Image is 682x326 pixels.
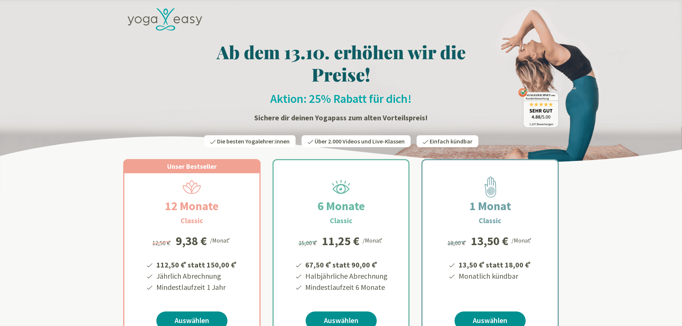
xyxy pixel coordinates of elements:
[210,235,231,245] div: /Monat
[479,215,501,226] h3: Classic
[304,258,388,270] li: 67,50 € statt 90,00 €
[518,88,559,128] img: ausgezeichnet_badge.png
[123,41,559,85] h1: Ab dem 13.10. erhöhen wir die Preise!
[458,258,532,270] li: 13,50 € statt 18,00 €
[304,270,388,282] li: Halbjährliche Abrechnung
[155,258,238,270] li: 112,50 € statt 150,00 €
[217,137,290,145] span: Die besten Yogalehrer:innen
[458,270,532,282] li: Monatlich kündbar
[300,197,383,215] h2: 6 Monate
[152,239,172,247] span: 12,50 €
[155,282,238,293] li: Mindestlaufzeit 1 Jahr
[167,162,217,171] span: Unser Bestseller
[299,239,318,247] span: 15,00 €
[511,235,533,245] div: /Monat
[181,215,203,226] h3: Classic
[123,91,559,106] h2: Aktion: 25% Rabatt für dich!
[147,197,236,215] h2: 12 Monate
[304,282,388,293] li: Mindestlaufzeit 6 Monate
[315,137,405,145] span: Über 2.000 Videos und Live-Klassen
[363,235,384,245] div: /Monat
[254,113,428,122] strong: Sichere dir deinen Yogapass zum alten Vorteilspreis!
[322,235,360,247] div: 11,25 €
[452,197,529,215] h2: 1 Monat
[176,235,207,247] div: 9,38 €
[471,235,509,247] div: 13,50 €
[330,215,353,226] h3: Classic
[430,137,472,145] span: Einfach kündbar
[155,270,238,282] li: Jährlich Abrechnung
[447,239,467,247] span: 18,00 €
